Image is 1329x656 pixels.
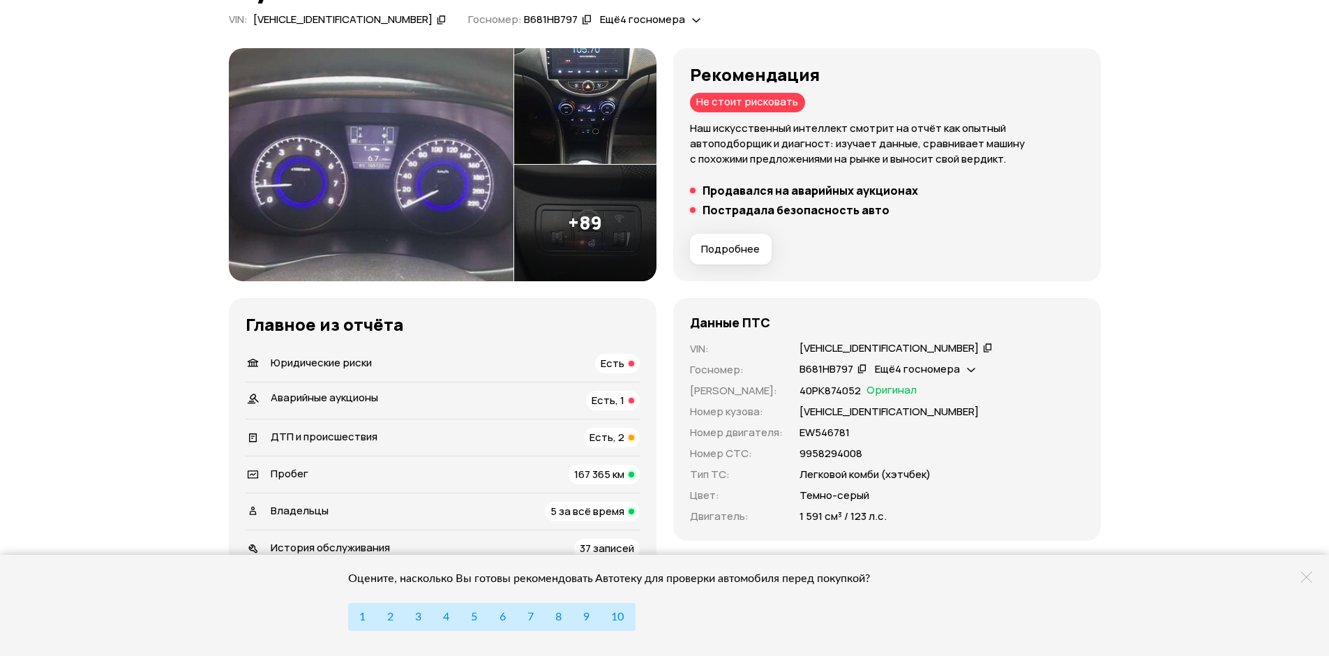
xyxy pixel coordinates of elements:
button: 6 [488,603,517,631]
p: 1 591 см³ / 123 л.с. [799,509,887,524]
p: Цвет : [690,488,783,503]
div: [VEHICLE_IDENTIFICATION_NUMBER] [253,13,433,27]
h3: Рекомендация [690,65,1084,84]
span: 6 [500,611,506,623]
span: Ещё 4 госномера [600,12,685,27]
button: 4 [432,603,460,631]
span: Владельцы [271,503,329,518]
button: 1 [348,603,377,631]
span: ДТП и происшествия [271,429,377,444]
p: ЕW546781 [799,425,850,440]
button: 9 [572,603,601,631]
p: Номер СТС : [690,446,783,461]
span: Есть, 2 [590,430,624,445]
p: 40РК874052 [799,383,861,398]
span: Есть, 1 [592,393,624,408]
span: 7 [527,611,534,623]
p: Тип ТС : [690,467,783,482]
span: 167 365 км [574,467,624,482]
p: Темно-серый [799,488,869,503]
p: VIN : [690,341,783,357]
span: 5 за всё время [550,504,624,519]
p: 9958294008 [799,446,862,461]
span: 3 [415,611,421,623]
button: 8 [544,603,573,631]
span: 10 [611,611,624,623]
p: Номер двигателя : [690,425,783,440]
button: 3 [404,603,433,631]
p: Легковой комби (хэтчбек) [799,467,931,482]
div: Не стоит рисковать [690,93,805,112]
div: В681НВ797 [799,362,853,377]
span: Оригинал [866,383,917,398]
button: Подробнее [690,234,772,264]
div: [VEHICLE_IDENTIFICATION_NUMBER] [799,341,979,356]
button: 2 [376,603,405,631]
h4: Данные ПТС [690,315,770,330]
span: История обслуживания [271,540,390,555]
p: [PERSON_NAME] : [690,383,783,398]
p: Наш искусственный интеллект смотрит на отчёт как опытный автоподборщик и диагност: изучает данные... [690,121,1084,167]
span: 4 [443,611,449,623]
span: VIN : [229,12,248,27]
span: Ещё 4 госномера [875,361,960,376]
h5: Продавался на аварийных аукционах [703,184,918,197]
div: Оцените, насколько Вы готовы рекомендовать Автотеку для проверки автомобиля перед покупкой? [348,572,889,586]
div: В681НВ797 [524,13,578,27]
button: 5 [460,603,488,631]
p: Двигатель : [690,509,783,524]
span: 5 [471,611,477,623]
span: Госномер: [468,12,522,27]
span: 37 записей [580,541,634,556]
span: Подробнее [701,242,760,256]
p: Номер кузова : [690,404,783,419]
p: [VEHICLE_IDENTIFICATION_NUMBER] [799,404,979,419]
p: Госномер : [690,362,783,378]
span: Пробег [271,466,308,481]
button: 10 [600,603,635,631]
span: Юридические риски [271,355,372,370]
h3: Главное из отчёта [246,315,640,334]
span: 9 [583,611,590,623]
span: 1 [359,611,366,623]
span: Аварийные аукционы [271,390,378,405]
span: 8 [555,611,562,623]
button: 7 [516,603,545,631]
span: Есть [601,356,624,371]
span: 2 [387,611,393,623]
h5: Пострадала безопасность авто [703,203,889,217]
